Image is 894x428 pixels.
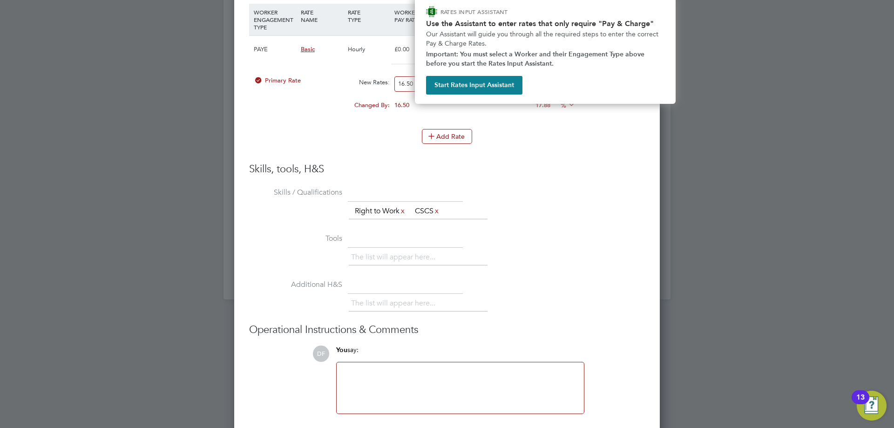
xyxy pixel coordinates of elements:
li: The list will appear here... [351,297,439,310]
span: DF [313,346,329,362]
h2: Use the Assistant to enter rates that only require "Pay & Charge" [426,19,664,28]
div: New Rates: [345,74,393,91]
div: Changed By: [251,96,392,114]
img: ENGAGE Assistant Icon [426,6,437,17]
a: x [433,205,440,217]
div: say: [336,346,584,362]
span: 17.88 [535,101,550,109]
li: CSCS [411,205,444,217]
span: Basic [301,45,315,53]
p: RATES INPUT ASSISTANT [440,8,557,16]
label: Tools [249,234,342,244]
li: Right to Work [351,205,410,217]
div: WORKER ENGAGEMENT TYPE [251,4,298,35]
span: Primary Rate [254,76,301,84]
div: 13 [856,397,865,409]
label: Skills / Qualifications [249,188,342,197]
div: £0.00 [392,36,439,63]
button: Start Rates Input Assistant [426,76,522,95]
button: Add Rate [422,129,472,144]
div: RATE TYPE [345,4,393,28]
div: PAYE [251,36,298,63]
div: RATE NAME [298,4,345,28]
h3: Operational Instructions & Comments [249,323,645,337]
span: % [557,99,576,109]
a: x [400,205,406,217]
div: WORKER PAY RATE [392,4,439,28]
button: Open Resource Center, 13 new notifications [857,391,887,421]
strong: Important: You must select a Worker and their Engagement Type above before you start the Rates In... [426,50,646,68]
p: Our Assistant will guide you through all the required steps to enter the correct Pay & Charge Rates. [426,30,664,48]
span: 16.50 [394,101,409,109]
li: The list will appear here... [351,251,439,264]
label: Additional H&S [249,280,342,290]
h3: Skills, tools, H&S [249,163,645,176]
div: Hourly [345,36,393,63]
span: You [336,346,347,354]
